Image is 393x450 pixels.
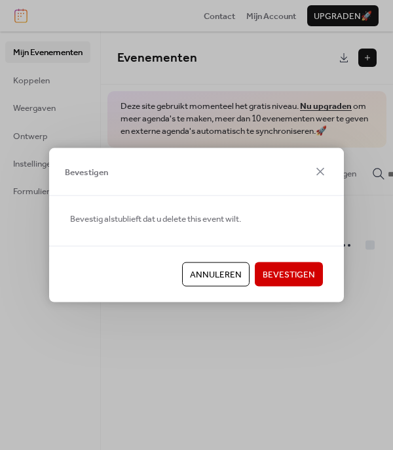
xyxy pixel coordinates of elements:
span: Bevestigen [263,268,315,281]
button: Bevestigen [255,262,323,286]
span: Bevestig alstublieft dat u delete this event wilt. [70,213,241,226]
span: Annuleren [190,268,242,281]
button: Annuleren [182,262,250,286]
span: Bevestigen [65,165,108,178]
